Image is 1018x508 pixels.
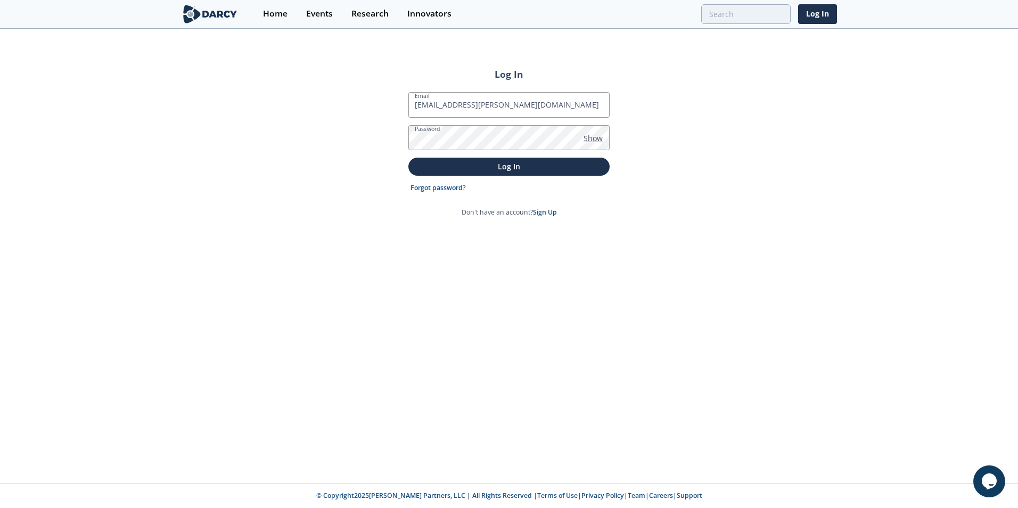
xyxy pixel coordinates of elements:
[462,208,557,217] p: Don't have an account?
[701,4,791,24] input: Advanced Search
[537,491,578,500] a: Terms of Use
[411,183,466,193] a: Forgot password?
[115,491,903,501] p: © Copyright 2025 [PERSON_NAME] Partners, LLC | All Rights Reserved | | | | |
[584,133,603,144] span: Show
[181,5,239,23] img: logo-wide.svg
[628,491,645,500] a: Team
[415,92,430,100] label: Email
[649,491,673,500] a: Careers
[973,465,1007,497] iframe: chat widget
[407,10,451,18] div: Innovators
[415,125,440,133] label: Password
[263,10,288,18] div: Home
[351,10,389,18] div: Research
[581,491,624,500] a: Privacy Policy
[408,67,610,81] h2: Log In
[798,4,837,24] a: Log In
[408,158,610,175] button: Log In
[677,491,702,500] a: Support
[533,208,557,217] a: Sign Up
[416,161,602,172] p: Log In
[306,10,333,18] div: Events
